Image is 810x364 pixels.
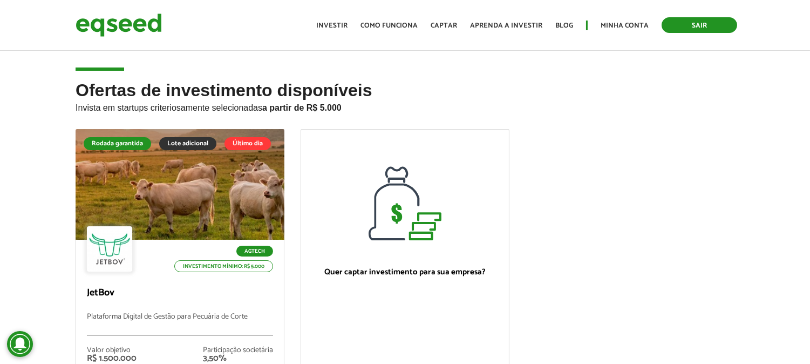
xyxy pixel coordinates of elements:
[224,137,271,150] div: Último dia
[87,347,137,354] div: Valor objetivo
[312,267,498,277] p: Quer captar investimento para sua empresa?
[431,22,457,29] a: Captar
[174,260,273,272] p: Investimento mínimo: R$ 5.000
[203,347,273,354] div: Participação societária
[236,246,273,257] p: Agtech
[262,103,342,112] strong: a partir de R$ 5.000
[360,22,418,29] a: Como funciona
[159,137,216,150] div: Lote adicional
[203,354,273,363] div: 3,50%
[87,354,137,363] div: R$ 1.500.000
[87,313,273,336] p: Plataforma Digital de Gestão para Pecuária de Corte
[470,22,542,29] a: Aprenda a investir
[76,11,162,39] img: EqSeed
[316,22,348,29] a: Investir
[76,100,734,113] p: Invista em startups criteriosamente selecionadas
[76,81,734,129] h2: Ofertas de investimento disponíveis
[87,287,273,299] p: JetBov
[601,22,649,29] a: Minha conta
[555,22,573,29] a: Blog
[84,137,151,150] div: Rodada garantida
[662,17,737,33] a: Sair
